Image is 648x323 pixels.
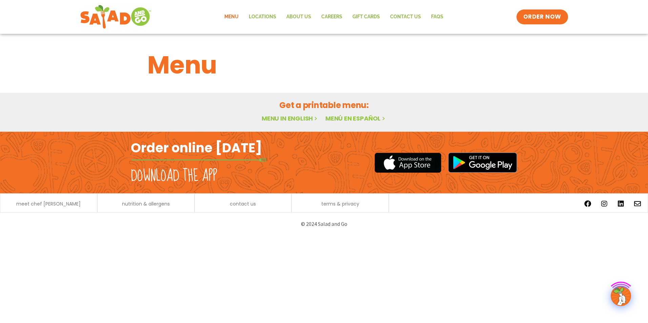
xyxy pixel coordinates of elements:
a: Careers [316,9,347,25]
h2: Get a printable menu: [147,99,501,111]
a: Locations [244,9,281,25]
img: google_play [448,152,517,173]
a: ORDER NOW [517,9,568,24]
span: ORDER NOW [523,13,561,21]
a: meet chef [PERSON_NAME] [16,201,81,206]
a: Menú en español [325,114,386,123]
a: nutrition & allergens [122,201,170,206]
a: GIFT CARDS [347,9,385,25]
h1: Menu [147,47,501,83]
a: Contact Us [385,9,426,25]
a: Menu in English [262,114,319,123]
a: contact us [230,201,256,206]
a: About Us [281,9,316,25]
img: appstore [374,152,441,174]
a: terms & privacy [321,201,359,206]
a: FAQs [426,9,448,25]
p: © 2024 Salad and Go [134,219,514,229]
nav: Menu [219,9,448,25]
h2: Order online [DATE] [131,139,262,156]
img: fork [131,158,266,162]
h2: Download the app [131,167,217,186]
img: new-SAG-logo-768×292 [80,3,151,30]
a: Menu [219,9,244,25]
